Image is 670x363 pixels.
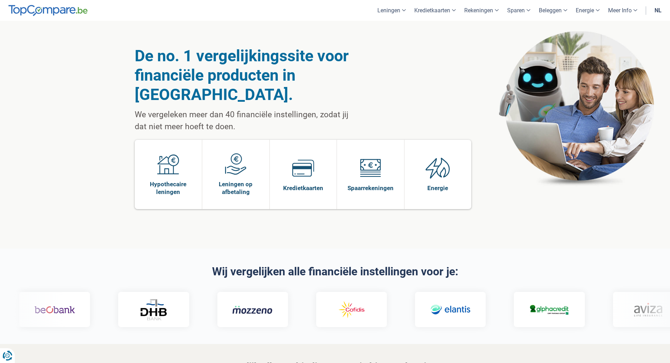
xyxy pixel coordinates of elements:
img: TopCompare [8,5,88,16]
a: Leningen op afbetaling Leningen op afbetaling [202,140,269,209]
img: Beobank [34,300,75,320]
p: We vergeleken meer dan 40 financiële instellingen, zodat jij dat niet meer hoeft te doen. [135,109,355,133]
img: Spaarrekeningen [359,157,381,179]
img: Alphacredit [529,303,569,316]
h1: De no. 1 vergelijkingssite voor financiële producten in [GEOGRAPHIC_DATA]. [135,46,355,104]
img: Cofidis [331,300,371,320]
span: Spaarrekeningen [347,184,394,192]
img: Leningen op afbetaling [225,153,247,175]
img: Kredietkaarten [292,157,314,179]
a: Energie Energie [404,140,472,209]
a: Kredietkaarten Kredietkaarten [270,140,337,209]
img: Mozzeno [232,305,273,314]
a: Hypothecaire leningen Hypothecaire leningen [135,140,202,209]
img: Hypothecaire leningen [157,153,179,175]
h2: Wij vergelijken alle financiële instellingen voor je: [135,265,536,278]
span: Kredietkaarten [283,184,323,192]
span: Energie [427,184,448,192]
span: Leningen op afbetaling [206,180,266,196]
img: Elantis [430,300,470,320]
a: Spaarrekeningen Spaarrekeningen [337,140,404,209]
img: Energie [426,157,450,179]
span: Hypothecaire leningen [138,180,199,196]
img: DHB Bank [139,299,167,320]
